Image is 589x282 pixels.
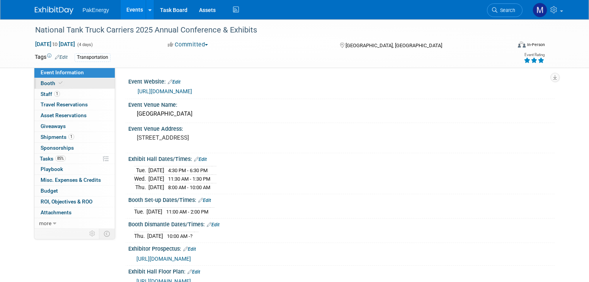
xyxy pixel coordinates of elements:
span: Playbook [41,166,63,172]
div: Exhibitor Prospectus: [128,243,555,253]
span: Shipments [41,134,74,140]
div: Exhibit Hall Dates/Times: [128,153,555,163]
div: Booth Dismantle Dates/Times: [128,219,555,229]
a: Travel Reservations [34,99,115,110]
span: [GEOGRAPHIC_DATA], [GEOGRAPHIC_DATA] [346,43,442,48]
span: Misc. Expenses & Credits [41,177,101,183]
td: [DATE] [148,175,164,183]
span: PakEnergy [83,7,109,13]
td: Thu. [134,232,147,240]
td: [DATE] [148,166,164,175]
a: Search [487,3,523,17]
span: Asset Reservations [41,112,87,118]
span: Event Information [41,69,84,75]
span: more [39,220,51,226]
span: Travel Reservations [41,101,88,108]
span: Budget [41,188,58,194]
div: [GEOGRAPHIC_DATA] [134,108,549,120]
td: [DATE] [148,183,164,191]
div: Event Venue Address: [128,123,555,133]
span: (4 days) [77,42,93,47]
td: Personalize Event Tab Strip [86,229,99,239]
i: Booth reservation complete [59,81,63,85]
div: Event Format [470,40,545,52]
span: Tasks [40,156,66,162]
span: Booth [41,80,64,86]
td: Tue. [134,207,146,215]
span: Search [497,7,515,13]
a: Edit [183,246,196,252]
span: 11:00 AM - 2:00 PM [166,209,208,215]
td: [DATE] [146,207,162,215]
a: Edit [198,198,211,203]
a: Playbook [34,164,115,174]
div: In-Person [527,42,545,48]
td: Wed. [134,175,148,183]
span: Staff [41,91,60,97]
td: Tue. [134,166,148,175]
span: [DATE] [DATE] [35,41,75,48]
a: Giveaways [34,121,115,132]
a: Edit [207,222,220,227]
a: [URL][DOMAIN_NAME] [138,88,192,94]
div: Transportation [75,53,111,62]
div: Exhibit Hall Floor Plan: [128,266,555,276]
a: Budget [34,186,115,196]
a: [URL][DOMAIN_NAME] [136,256,191,262]
a: Tasks85% [34,154,115,164]
button: Committed [165,41,211,49]
span: Sponsorships [41,145,74,151]
img: Mary Walker [533,3,547,17]
pre: [STREET_ADDRESS] [137,134,298,141]
span: 4:30 PM - 6:30 PM [168,167,208,173]
span: Giveaways [41,123,66,129]
span: 1 [54,91,60,97]
a: Staff1 [34,89,115,99]
span: to [51,41,59,47]
span: 85% [55,156,66,161]
a: Asset Reservations [34,110,115,121]
td: Thu. [134,183,148,191]
td: Toggle Event Tabs [99,229,115,239]
a: Edit [187,269,200,275]
span: ROI, Objectives & ROO [41,198,92,205]
div: Event Venue Name: [128,99,555,109]
a: Shipments1 [34,132,115,142]
a: Edit [194,157,207,162]
a: ROI, Objectives & ROO [34,197,115,207]
div: Event Website: [128,76,555,86]
div: Booth Set-up Dates/Times: [128,194,555,204]
a: Attachments [34,207,115,218]
a: Sponsorships [34,143,115,153]
span: 1 [68,134,74,140]
a: Misc. Expenses & Credits [34,175,115,185]
span: Attachments [41,209,71,215]
a: Edit [168,79,180,85]
a: Event Information [34,67,115,78]
div: Event Rating [524,53,545,57]
div: National Tank Truck Carriers 2025 Annual Conference & Exhibits [32,23,502,37]
img: ExhibitDay [35,7,73,14]
a: Booth [34,78,115,89]
img: Format-Inperson.png [518,41,526,48]
a: Edit [55,55,68,60]
a: more [34,218,115,229]
span: ? [190,233,192,239]
span: 8:00 AM - 10:00 AM [168,185,210,190]
span: 10:00 AM - [167,233,192,239]
td: Tags [35,53,68,62]
span: 11:30 AM - 1:30 PM [168,176,210,182]
td: [DATE] [147,232,163,240]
